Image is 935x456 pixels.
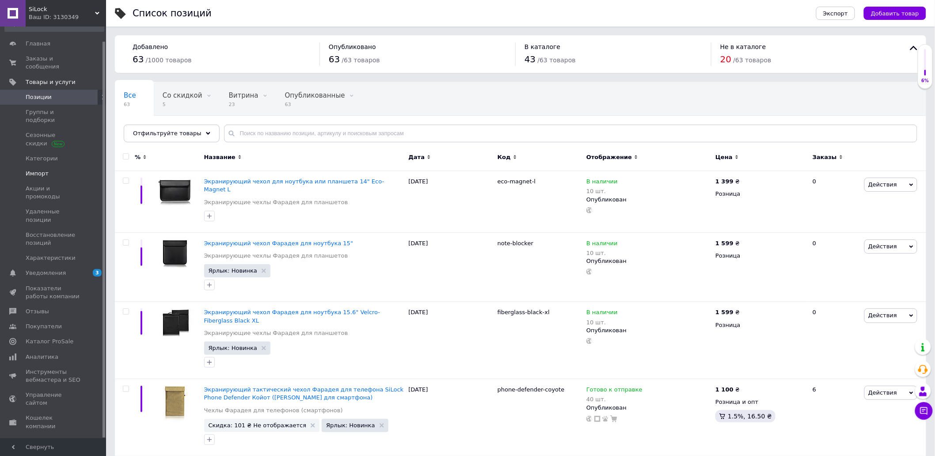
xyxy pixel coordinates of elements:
span: Опубликовано [329,43,376,50]
span: phone-defender-coyote [498,386,565,393]
span: Импорт [26,170,49,178]
span: / 63 товаров [538,57,576,64]
span: Восстановление позиций [26,231,82,247]
div: [DATE] [407,171,495,233]
span: Скидка: 101 ₴ Не отображается [209,422,307,428]
span: Опубликованные [285,91,345,99]
div: Розница [715,321,805,329]
span: Инструменты вебмастера и SEO [26,368,82,384]
b: 1 599 [715,240,734,247]
span: Заказы и сообщения [26,55,82,71]
div: Розница [715,252,805,260]
span: note-blocker [498,240,533,247]
span: Ярлык: Новинка [326,422,375,428]
span: В наличии [586,240,618,249]
span: Не в каталоге [720,43,766,50]
span: Показатели работы компании [26,285,82,300]
a: Экранирующий чехол Фарадея для ноутбука 15" [204,240,353,247]
span: 5 [163,101,202,108]
span: Экспорт [823,10,848,17]
div: Список позиций [133,9,212,18]
span: Акции и промокоды [26,185,82,201]
span: Отзывы [26,308,49,315]
span: eco-magnet-l [498,178,536,185]
span: Добавить товар [871,10,919,17]
div: 0 [807,302,862,379]
span: Товары и услуги [26,78,76,86]
div: Опубликован [586,196,711,204]
span: Покупатели [26,323,62,331]
span: Код [498,153,511,161]
span: Управление сайтом [26,391,82,407]
div: ₴ [715,239,740,247]
a: Экранирующий чехол Фарадея для ноутбука 15.6" Velcro-Fiberglass Black XL [204,309,380,323]
span: Витрина [229,91,258,99]
div: Розница и опт [715,398,805,406]
button: Экспорт [816,7,855,20]
div: 6% [918,78,932,84]
span: 63 [133,54,144,65]
span: Кошелек компании [26,414,82,430]
span: 1.5%, 16.50 ₴ [728,413,772,420]
span: Группы и подборки [26,108,82,124]
span: % [135,153,141,161]
div: [DATE] [407,232,495,302]
span: Позиции [26,93,52,101]
span: Удаленные позиции [26,208,82,224]
span: Действия [868,243,897,250]
span: Цена [715,153,733,161]
span: fiberglass-black-xl [498,309,550,315]
b: 1 599 [715,309,734,315]
span: 23 [229,101,258,108]
div: Ваш ID: 3130349 [29,13,106,21]
span: Отображение [586,153,632,161]
span: Название [204,153,236,161]
input: Поиск по названию позиции, артикулу и поисковым запросам [224,125,917,142]
span: Действия [868,389,897,396]
div: 0 [807,171,862,233]
span: Аналитика [26,353,58,361]
a: Экранирующий тактический чехол Фарадея для телефона SiLock Phone Defender Койот ([PERSON_NAME] дл... [204,386,404,401]
a: Чехлы Фарадея для телефонов (смартфонов) [204,407,343,414]
span: Готово к отправке [586,386,642,395]
div: ₴ [715,178,740,186]
span: Главная [26,40,50,48]
span: Уведомления [26,269,66,277]
span: Добавлено [133,43,168,50]
span: 20 [720,54,731,65]
span: Дата [409,153,425,161]
div: [DATE] [407,302,495,379]
a: Экранирующие чехлы Фарадея для планшетов [204,252,348,260]
span: / 63 товаров [734,57,772,64]
span: Действия [868,181,897,188]
div: ₴ [715,386,740,394]
div: 10 шт. [586,188,618,194]
img: Экранирующий тактический чехол Фарадея для телефона SiLock Phone Defender Койот (Чохол Фарадея дл... [153,386,197,422]
span: В наличии [586,309,618,318]
div: Опубликован [586,257,711,265]
span: Со скидкой [163,91,202,99]
span: Сезонные скидки [26,131,82,147]
div: 40 шт. [586,396,642,403]
b: 1 399 [715,178,734,185]
span: Действия [868,312,897,319]
span: Заказы [813,153,837,161]
img: Экранирующий чехол Фарадея для ноутбука 15.6" Velcro-Fiberglass Black XL [153,308,197,338]
a: Экранирующие чехлы Фарадея для планшетов [204,329,348,337]
div: 10 шт. [586,250,618,256]
span: / 63 товаров [342,57,380,64]
span: Маркет [26,437,48,445]
span: В каталоге [525,43,560,50]
span: 63 [285,101,345,108]
button: Чат с покупателем [915,402,933,420]
a: Экранирующие чехлы Фарадея для планшетов [204,198,348,206]
img: Экранирующий чехол для ноутбука или планшета 14" Eco-Magnet L [153,178,197,207]
span: 63 [329,54,340,65]
span: В наличии [586,178,618,187]
span: Категории [26,155,58,163]
a: Экранирующий чехол для ноутбука или планшета 14" Eco-Magnet L [204,178,384,193]
span: 3 [93,269,102,277]
span: Все [124,91,136,99]
span: SiLock [29,5,95,13]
